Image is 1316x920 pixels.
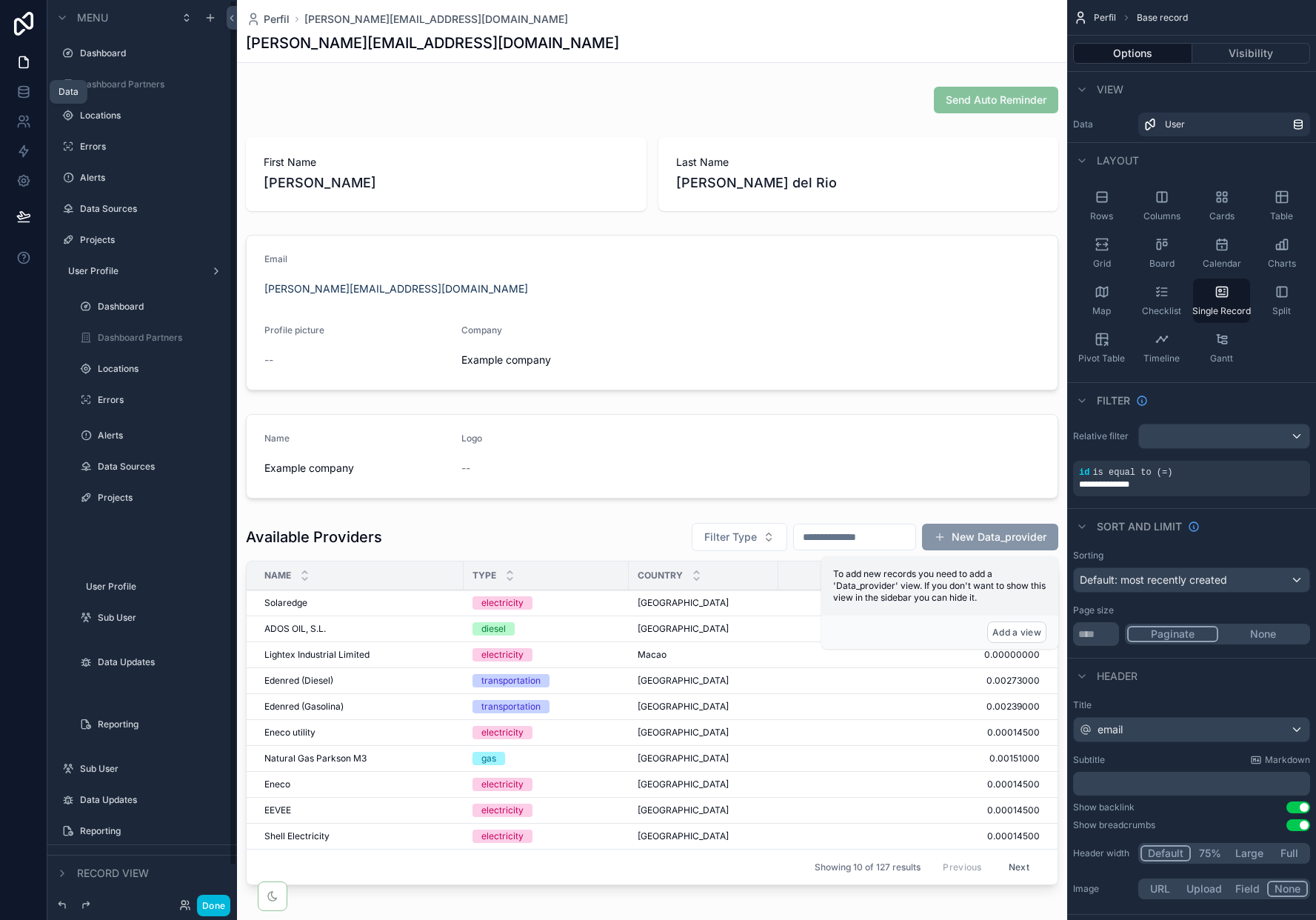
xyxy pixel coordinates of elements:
[833,568,1046,603] span: To add new records you need to add a 'Data_provider' view. If you don't want to show this view in...
[1209,210,1235,222] span: Cards
[1073,883,1132,895] label: Image
[1210,353,1233,364] span: Gantt
[1149,258,1175,270] span: Board
[1165,119,1185,130] span: User
[98,332,219,344] label: Dashboard Partners
[1073,184,1130,228] button: Rows
[1079,467,1089,478] span: id
[98,612,219,624] label: Sub User
[246,12,290,27] a: Perfil
[304,12,568,27] a: [PERSON_NAME][EMAIL_ADDRESS][DOMAIN_NAME]
[1203,258,1241,270] span: Calendar
[1250,754,1310,766] a: Markdown
[1097,153,1139,168] span: Layout
[1218,626,1308,642] button: None
[1133,279,1190,323] button: Checklist
[59,86,79,98] div: Data
[1270,210,1293,222] span: Table
[1073,119,1132,130] label: Data
[80,47,219,59] label: Dashboard
[1138,113,1310,136] a: User
[1097,82,1123,97] span: View
[1193,326,1250,370] button: Gantt
[1090,210,1113,222] span: Rows
[1192,43,1311,64] button: Visibility
[98,461,219,473] label: Data Sources
[98,719,219,730] label: Reporting
[80,825,219,837] a: Reporting
[1092,467,1172,478] span: is equal to (=)
[80,203,219,215] a: Data Sources
[98,363,219,375] a: Locations
[77,866,149,881] span: Record view
[80,763,219,775] a: Sub User
[77,10,108,25] span: Menu
[1073,754,1105,766] label: Subtitle
[1097,393,1130,408] span: Filter
[1073,604,1114,616] label: Page size
[1133,184,1190,228] button: Columns
[1073,567,1310,593] button: Default: most recently created
[1073,801,1135,813] div: Show backlink
[80,172,219,184] a: Alerts
[1073,819,1155,831] div: Show breadcrumbs
[987,621,1046,643] button: Add a view
[1193,231,1250,276] button: Calendar
[98,430,219,441] label: Alerts
[1143,210,1180,222] span: Columns
[1229,881,1268,897] button: Field
[80,110,219,121] a: Locations
[1253,279,1310,323] button: Split
[1073,699,1310,711] label: Title
[80,141,219,153] label: Errors
[1073,279,1130,323] button: Map
[1193,184,1250,228] button: Cards
[98,301,219,313] label: Dashboard
[80,234,219,246] label: Projects
[1073,550,1103,561] label: Sorting
[68,265,198,277] label: User Profile
[1267,881,1308,897] button: None
[1073,430,1132,442] label: Relative filter
[1253,231,1310,276] button: Charts
[1080,573,1227,586] span: Default: most recently created
[1133,326,1190,370] button: Timeline
[1268,258,1296,270] span: Charts
[1191,845,1229,861] button: 75%
[1098,722,1123,737] span: email
[1265,754,1310,766] span: Markdown
[1093,258,1111,270] span: Grid
[1094,12,1116,24] span: Perfil
[98,492,219,504] a: Projects
[1133,231,1190,276] button: Board
[1073,847,1132,859] label: Header width
[1140,845,1191,861] button: Default
[1140,881,1180,897] button: URL
[1253,184,1310,228] button: Table
[1180,881,1229,897] button: Upload
[98,656,219,668] a: Data Updates
[80,79,219,90] label: Dashboard Partners
[1073,717,1310,742] button: email
[80,794,219,806] label: Data Updates
[98,394,219,406] label: Errors
[1272,305,1291,317] span: Split
[1078,353,1125,364] span: Pivot Table
[1073,772,1310,796] div: scrollable content
[1137,12,1188,24] span: Base record
[1143,353,1180,364] span: Timeline
[86,581,219,593] a: User Profile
